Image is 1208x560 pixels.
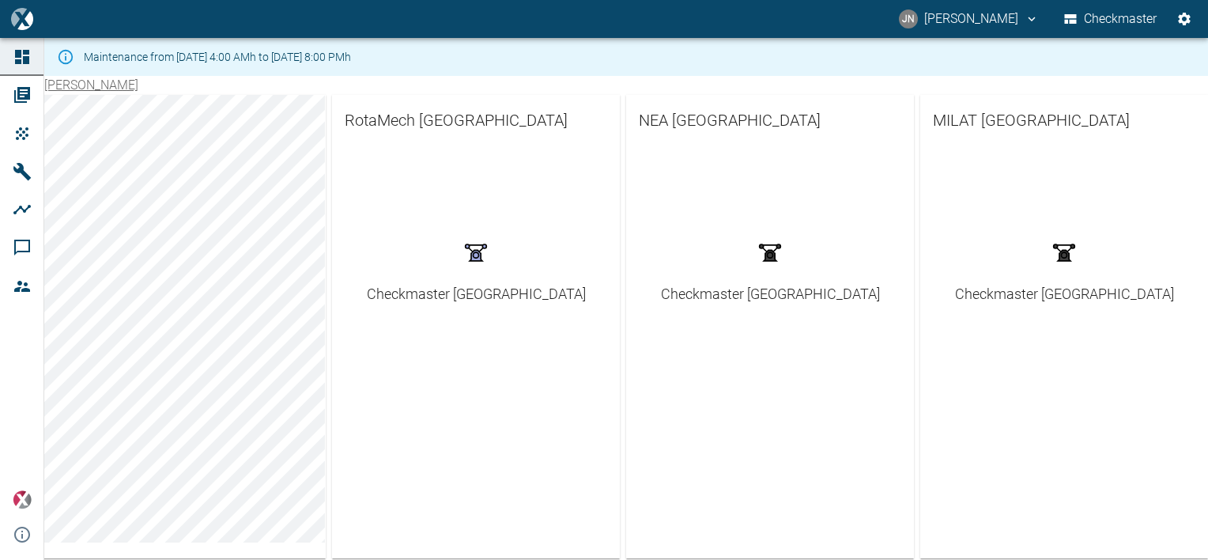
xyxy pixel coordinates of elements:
a: [PERSON_NAME] [44,78,138,93]
button: Settings [1170,5,1199,33]
div: Checkmaster [GEOGRAPHIC_DATA] [367,283,586,305]
div: Checkmaster [GEOGRAPHIC_DATA] [661,283,880,305]
a: NEA [GEOGRAPHIC_DATA] [626,95,914,146]
div: Checkmaster [GEOGRAPHIC_DATA] [955,283,1174,305]
span: RotaMech [GEOGRAPHIC_DATA] [345,108,607,133]
a: Checkmaster [GEOGRAPHIC_DATA] [367,231,586,305]
a: Checkmaster [GEOGRAPHIC_DATA] [661,231,880,305]
span: MILAT [GEOGRAPHIC_DATA] [933,108,1195,133]
img: Xplore Logo [13,490,32,509]
div: Maintenance from [DATE] 4:00 AMh to [DATE] 8:00 PMh [84,43,351,71]
button: jayan.nair@neuman-esser.ae [897,5,1041,33]
nav: breadcrumb [44,76,138,95]
div: JN [899,9,918,28]
a: Checkmaster [GEOGRAPHIC_DATA] [955,231,1174,305]
a: RotaMech [GEOGRAPHIC_DATA] [332,95,620,146]
canvas: Map [38,95,325,543]
span: NEA [GEOGRAPHIC_DATA] [639,108,901,133]
a: MILAT [GEOGRAPHIC_DATA] [920,95,1208,146]
img: logo [11,8,32,29]
button: Checkmaster [1061,5,1161,33]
